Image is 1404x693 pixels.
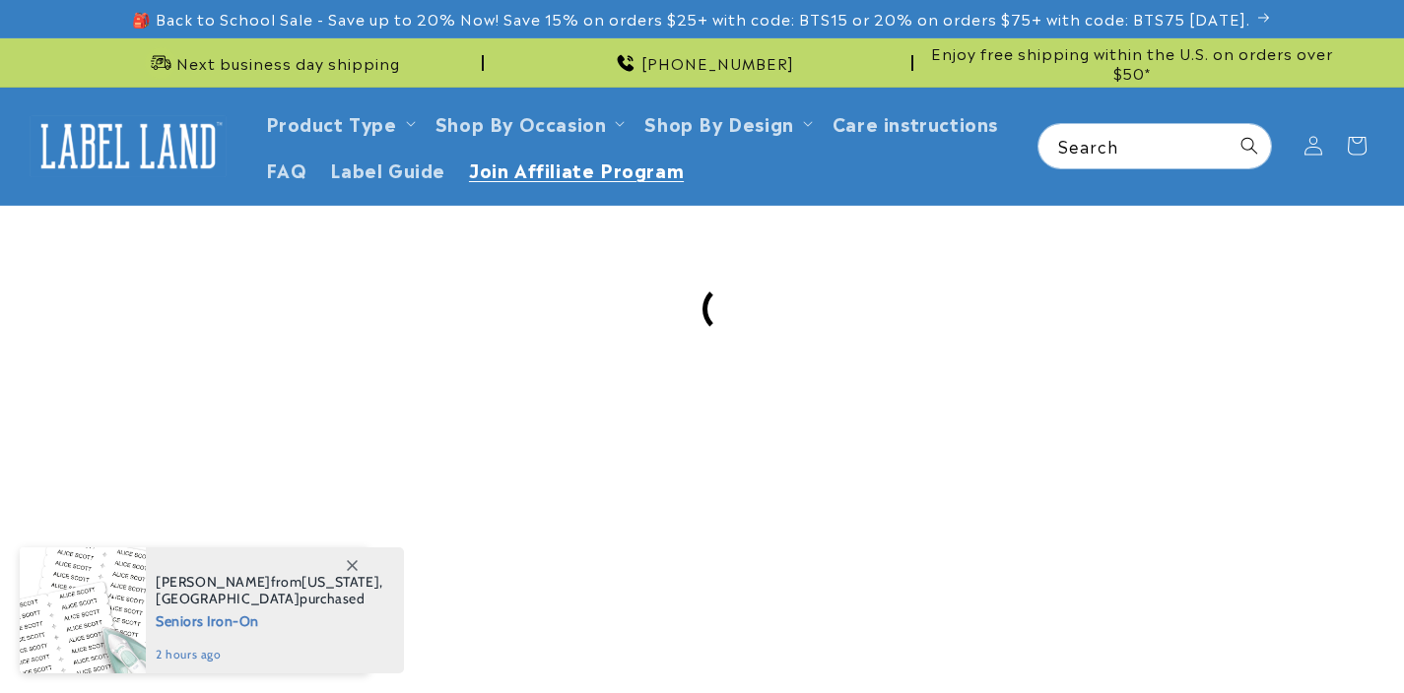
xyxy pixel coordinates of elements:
[330,157,445,180] span: Label Guide
[266,157,307,180] span: FAQ
[301,573,379,591] span: [US_STATE]
[156,607,383,632] span: Seniors Iron-On
[641,53,794,73] span: [PHONE_NUMBER]
[821,99,1010,146] a: Care instructions
[132,9,1250,29] span: 🎒 Back to School Sale - Save up to 20% Now! Save 15% on orders $25+ with code: BTS15 or 20% on or...
[833,111,998,134] span: Care instructions
[435,111,607,134] span: Shop By Occasion
[424,99,634,146] summary: Shop By Occasion
[469,157,684,180] span: Join Affiliate Program
[176,53,400,73] span: Next business day shipping
[266,109,397,136] a: Product Type
[633,99,820,146] summary: Shop By Design
[156,646,383,663] span: 2 hours ago
[156,573,271,591] span: [PERSON_NAME]
[644,109,793,136] a: Shop By Design
[23,108,234,184] a: Label Land
[156,574,383,607] span: from , purchased
[457,146,696,192] a: Join Affiliate Program
[921,43,1343,82] span: Enjoy free shipping within the U.S. on orders over $50*
[492,38,913,87] div: Announcement
[62,38,484,87] div: Announcement
[156,590,300,607] span: [GEOGRAPHIC_DATA]
[254,146,319,192] a: FAQ
[921,38,1343,87] div: Announcement
[318,146,457,192] a: Label Guide
[30,115,227,176] img: Label Land
[254,99,424,146] summary: Product Type
[1228,124,1271,167] button: Search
